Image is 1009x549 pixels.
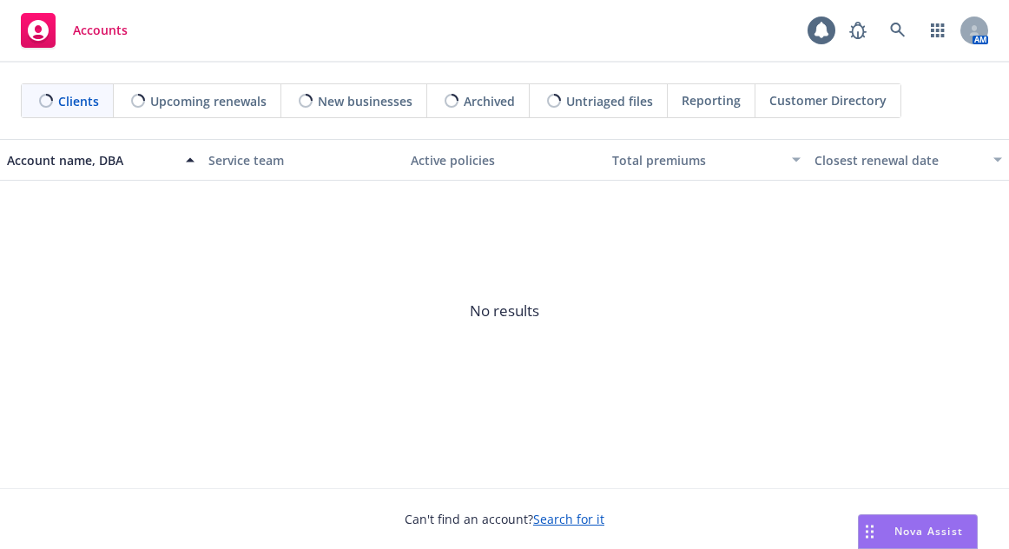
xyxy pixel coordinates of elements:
span: Reporting [682,91,741,109]
div: Active policies [411,151,598,169]
span: New businesses [318,92,412,110]
span: Archived [464,92,515,110]
div: Closest renewal date [814,151,983,169]
span: Clients [58,92,99,110]
div: Total premiums [612,151,781,169]
button: Nova Assist [858,514,978,549]
span: Untriaged files [566,92,653,110]
a: Search [880,13,915,48]
button: Total premiums [605,139,807,181]
span: Nova Assist [894,524,963,539]
div: Drag to move [859,515,880,548]
span: Accounts [73,23,128,37]
div: Service team [208,151,396,169]
div: Account name, DBA [7,151,175,169]
span: Upcoming renewals [150,92,267,110]
a: Search for it [533,511,604,527]
button: Active policies [404,139,605,181]
span: Can't find an account? [405,510,604,528]
a: Report a Bug [841,13,875,48]
a: Accounts [14,6,135,55]
span: Customer Directory [769,91,887,109]
button: Closest renewal date [808,139,1009,181]
a: Switch app [920,13,955,48]
button: Service team [201,139,403,181]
